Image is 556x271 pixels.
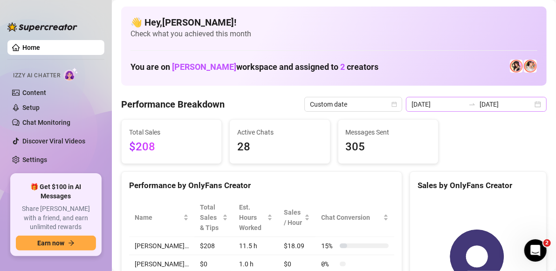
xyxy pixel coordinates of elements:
span: Active Chats [237,127,322,137]
img: AI Chatter [64,68,78,81]
span: 2 [340,62,345,72]
span: Izzy AI Chatter [13,71,60,80]
span: 15 % [321,241,336,251]
a: Settings [22,156,47,163]
span: arrow-right [68,240,75,246]
span: 🎁 Get $100 in AI Messages [16,183,96,201]
h1: You are on workspace and assigned to creators [130,62,378,72]
td: $18.09 [278,237,316,255]
span: Total Sales & Tips [200,202,220,233]
span: Custom date [310,97,397,111]
th: Name [129,198,194,237]
th: Chat Conversion [316,198,394,237]
input: End date [480,99,533,109]
span: [PERSON_NAME] [172,62,236,72]
a: Home [22,44,40,51]
span: 305 [346,138,431,156]
button: Earn nowarrow-right [16,236,96,251]
a: Discover Viral Videos [22,137,85,145]
span: Messages Sent [346,127,431,137]
th: Sales / Hour [278,198,316,237]
div: Est. Hours Worked [239,202,265,233]
h4: Performance Breakdown [121,98,225,111]
a: Setup [22,104,40,111]
span: Name [135,212,181,223]
img: 𝖍𝖔𝖑𝖑𝖞 [524,60,537,73]
img: Holly [510,60,523,73]
span: 28 [237,138,322,156]
span: $208 [129,138,214,156]
span: Total Sales [129,127,214,137]
td: 11.5 h [233,237,278,255]
span: Sales / Hour [284,207,303,228]
a: Chat Monitoring [22,119,70,126]
span: 0 % [321,259,336,269]
span: Check what you achieved this month [130,29,537,39]
th: Total Sales & Tips [194,198,233,237]
td: $208 [194,237,233,255]
span: 2 [543,239,551,247]
span: to [468,101,476,108]
iframe: Intercom live chat [524,239,547,262]
span: Earn now [37,239,64,247]
img: logo-BBDzfeDw.svg [7,22,77,32]
div: Sales by OnlyFans Creator [418,179,539,192]
span: calendar [391,102,397,107]
div: Performance by OnlyFans Creator [129,179,394,192]
a: Content [22,89,46,96]
input: Start date [412,99,465,109]
span: Share [PERSON_NAME] with a friend, and earn unlimited rewards [16,204,96,232]
h4: 👋 Hey, [PERSON_NAME] ! [130,16,537,29]
span: swap-right [468,101,476,108]
span: Chat Conversion [321,212,381,223]
td: [PERSON_NAME]… [129,237,194,255]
